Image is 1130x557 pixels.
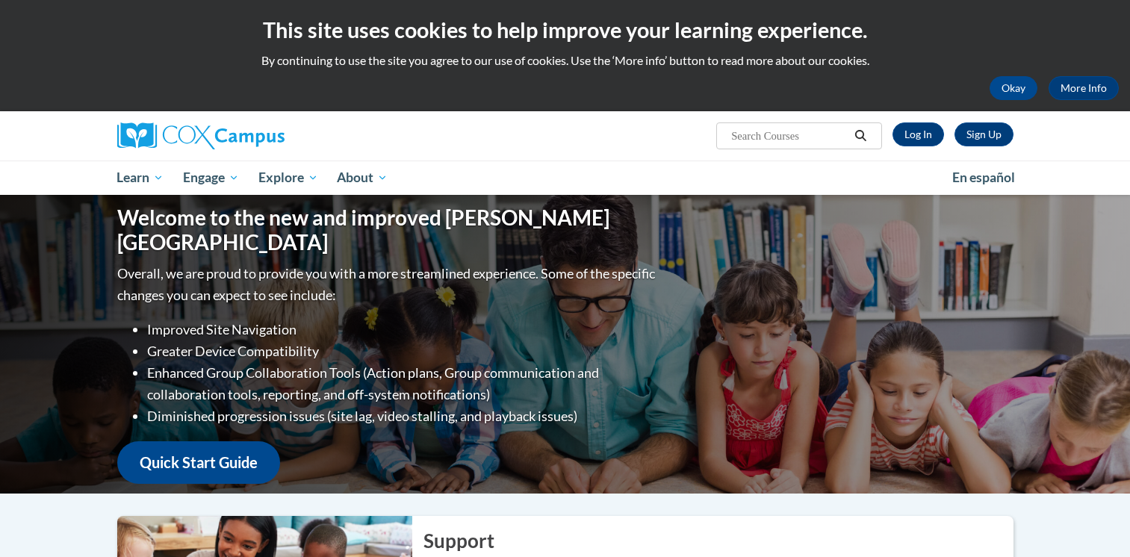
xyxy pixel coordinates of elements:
li: Diminished progression issues (site lag, video stalling, and playback issues) [147,405,659,427]
a: Engage [173,161,249,195]
a: Register [954,122,1013,146]
p: Overall, we are proud to provide you with a more streamlined experience. Some of the specific cha... [117,263,659,306]
h1: Welcome to the new and improved [PERSON_NAME][GEOGRAPHIC_DATA] [117,205,659,255]
a: Log In [892,122,944,146]
p: By continuing to use the site you agree to our use of cookies. Use the ‘More info’ button to read... [11,52,1119,69]
button: Search [849,127,872,145]
li: Improved Site Navigation [147,319,659,340]
li: Greater Device Compatibility [147,340,659,362]
a: Cox Campus [117,122,401,149]
h2: Support [423,527,1013,554]
a: Explore [249,161,328,195]
button: Okay [990,76,1037,100]
a: Learn [108,161,174,195]
a: More Info [1049,76,1119,100]
input: Search Courses [730,127,849,145]
span: En español [952,169,1015,185]
a: About [327,161,397,195]
img: Cox Campus [117,122,285,149]
li: Enhanced Group Collaboration Tools (Action plans, Group communication and collaboration tools, re... [147,362,659,405]
a: Quick Start Guide [117,441,280,484]
div: Main menu [95,161,1036,195]
span: Engage [183,169,239,187]
span: Learn [117,169,164,187]
span: About [337,169,388,187]
a: En español [943,162,1025,193]
h2: This site uses cookies to help improve your learning experience. [11,15,1119,45]
span: Explore [258,169,318,187]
